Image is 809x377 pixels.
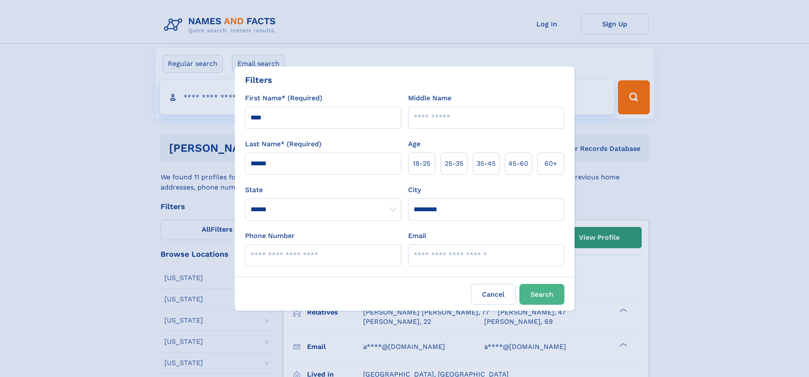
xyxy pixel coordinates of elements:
[245,74,272,86] div: Filters
[245,185,401,195] label: State
[471,284,516,305] label: Cancel
[408,231,426,241] label: Email
[245,93,322,103] label: First Name* (Required)
[519,284,564,305] button: Search
[408,185,421,195] label: City
[476,159,496,169] span: 35‑45
[408,139,420,149] label: Age
[445,159,463,169] span: 25‑35
[408,93,451,103] label: Middle Name
[245,139,321,149] label: Last Name* (Required)
[544,159,557,169] span: 60+
[413,159,430,169] span: 18‑25
[245,231,295,241] label: Phone Number
[508,159,528,169] span: 45‑60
